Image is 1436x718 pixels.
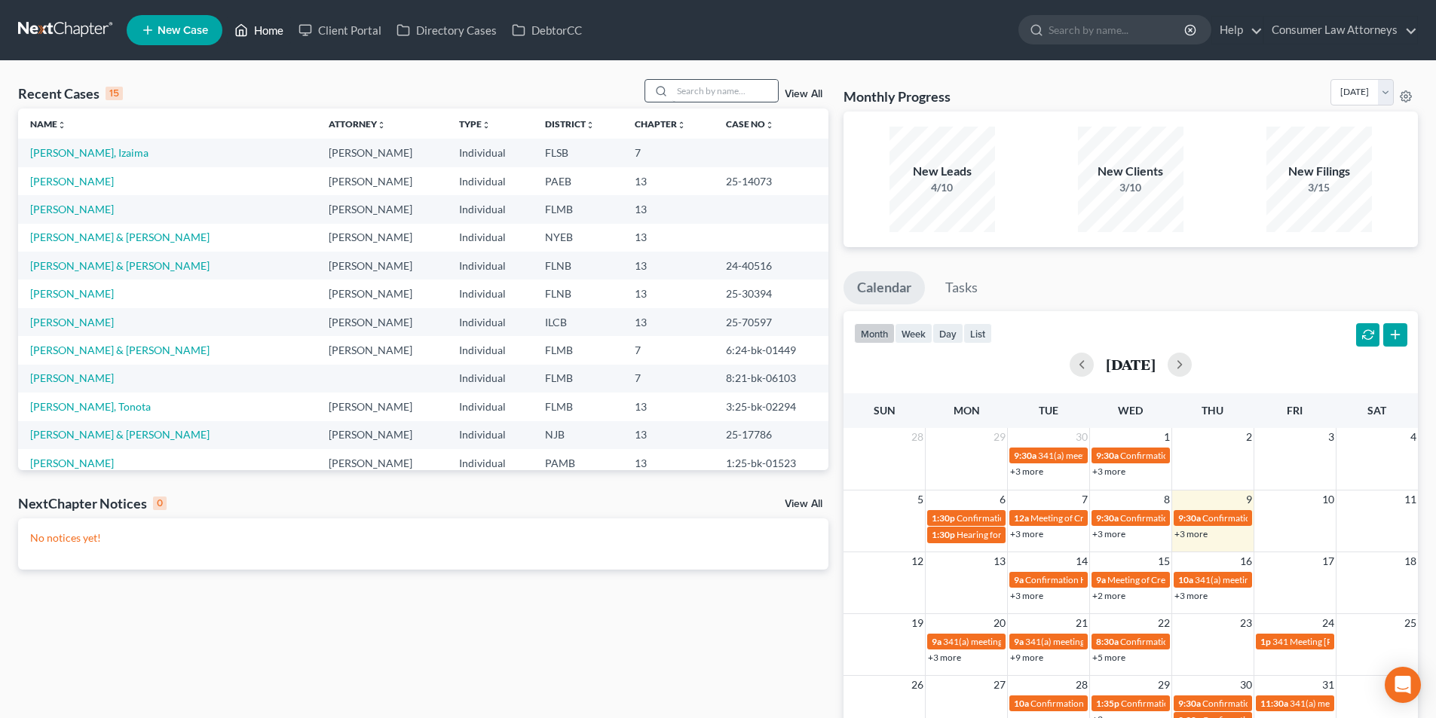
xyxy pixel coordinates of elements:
td: [PERSON_NAME] [317,280,447,307]
span: 10 [1321,490,1336,509]
a: Case Nounfold_more [726,118,774,130]
a: [PERSON_NAME] & [PERSON_NAME] [30,344,210,356]
td: 25-14073 [714,167,828,195]
td: Individual [447,224,533,252]
a: [PERSON_NAME], Izaima [30,146,148,159]
button: day [932,323,963,344]
span: Meeting of Creditors for [PERSON_NAME] [1030,512,1198,524]
span: Fri [1287,404,1303,417]
span: Sat [1367,404,1386,417]
span: 9:30a [1096,450,1119,461]
a: +3 more [1174,528,1208,539]
span: 8 [1162,490,1171,509]
td: Individual [447,421,533,449]
span: 9:30a [1178,698,1201,709]
span: 30 [1239,676,1254,694]
span: 23 [1239,614,1254,632]
span: 341(a) meeting for [PERSON_NAME] [1195,574,1340,585]
span: 26 [910,676,925,694]
span: 1 [1162,428,1171,446]
td: PAEB [533,167,623,195]
td: Individual [447,393,533,420]
span: 9 [1245,490,1254,509]
i: unfold_more [677,121,686,130]
div: 15 [106,87,123,100]
a: +5 more [1092,652,1125,663]
a: Attorneyunfold_more [329,118,386,130]
span: 28 [1074,676,1089,694]
span: 4 [1409,428,1418,446]
td: Individual [447,167,533,195]
td: 3:25-bk-02294 [714,393,828,420]
a: View All [785,499,822,509]
span: Confirmation Hearing for [PERSON_NAME] [1025,574,1198,585]
span: 1:30p [932,512,955,524]
td: 25-17786 [714,421,828,449]
td: [PERSON_NAME] [317,308,447,336]
span: 16 [1239,552,1254,570]
span: 19 [910,614,925,632]
a: Client Portal [291,17,389,44]
span: 341(a) meeting for [PERSON_NAME] [943,636,1088,647]
div: New Clients [1078,163,1183,180]
td: 24-40516 [714,252,828,280]
td: 13 [623,252,714,280]
span: 10a [1014,698,1029,709]
span: Wed [1118,404,1143,417]
td: Individual [447,449,533,477]
td: [PERSON_NAME] [317,393,447,420]
button: week [895,323,932,344]
td: 13 [623,195,714,223]
span: 1:30p [932,529,955,540]
a: Districtunfold_more [545,118,595,130]
td: 7 [623,139,714,167]
a: Home [227,17,291,44]
td: [PERSON_NAME] [317,252,447,280]
div: 3/10 [1078,180,1183,195]
td: Individual [447,252,533,280]
span: Confirmation hearing for [PERSON_NAME] [1202,512,1373,524]
a: +3 more [1010,466,1043,477]
span: 15 [1156,552,1171,570]
td: [PERSON_NAME] [317,224,447,252]
span: 30 [1074,428,1089,446]
td: 25-70597 [714,308,828,336]
td: Individual [447,308,533,336]
span: 9:30a [1014,450,1036,461]
span: 13 [992,552,1007,570]
a: Directory Cases [389,17,504,44]
td: [PERSON_NAME] [317,449,447,477]
a: Calendar [844,271,925,304]
td: FLNB [533,252,623,280]
td: [PERSON_NAME] [317,336,447,364]
h2: [DATE] [1106,356,1156,372]
span: 11 [1403,490,1418,509]
div: Recent Cases [18,84,123,102]
input: Search by name... [672,80,778,102]
td: 13 [623,280,714,307]
span: 1p [1260,636,1271,647]
span: 8:30a [1096,636,1119,647]
span: Confirmation hearing for [PERSON_NAME] [1120,450,1291,461]
td: 13 [623,224,714,252]
span: 9:30a [1178,512,1201,524]
span: Confirmation hearing for [PERSON_NAME] [1202,698,1373,709]
span: Sun [874,404,896,417]
input: Search by name... [1049,16,1186,44]
span: 11:30a [1260,698,1288,709]
a: DebtorCC [504,17,589,44]
a: Nameunfold_more [30,118,66,130]
span: Confirmation Hearing for [PERSON_NAME] [1121,698,1294,709]
a: Typeunfold_more [459,118,491,130]
span: 25 [1403,614,1418,632]
td: FLMB [533,195,623,223]
a: +3 more [1174,590,1208,601]
span: 10a [1178,574,1193,585]
td: 13 [623,308,714,336]
span: 29 [992,428,1007,446]
a: [PERSON_NAME] [30,316,114,328]
span: 29 [1156,676,1171,694]
h3: Monthly Progress [844,87,951,105]
span: Meeting of Creditors for [PERSON_NAME] [1107,574,1275,585]
a: +9 more [1010,652,1043,663]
